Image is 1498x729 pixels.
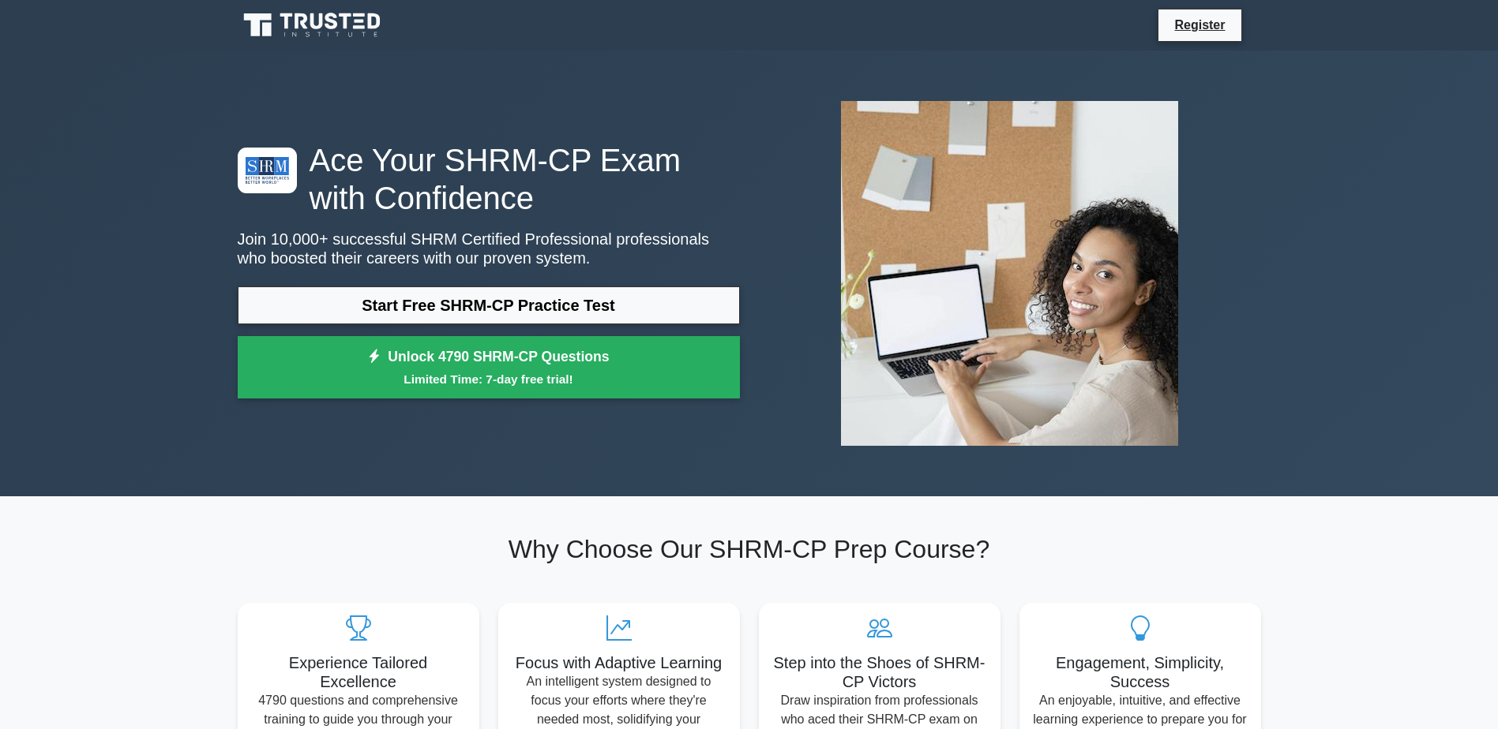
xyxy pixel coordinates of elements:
[238,286,740,324] a: Start Free SHRM-CP Practice Test
[511,653,727,672] h5: Focus with Adaptive Learning
[238,141,740,217] h1: Ace Your SHRM-CP Exam with Confidence
[772,653,988,691] h5: Step into the Shoes of SHRM-CP Victors
[1165,15,1234,35] a: Register
[250,653,467,691] h5: Experience Tailored Excellence
[238,534,1261,564] h2: Why Choose Our SHRM-CP Prep Course?
[238,230,740,267] p: Join 10,000+ successful SHRM Certified Professional professionals who boosted their careers with ...
[1032,653,1248,691] h5: Engagement, Simplicity, Success
[238,336,740,399] a: Unlock 4790 SHRM-CP QuestionsLimited Time: 7-day free trial!
[257,370,720,388] small: Limited Time: 7-day free trial!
